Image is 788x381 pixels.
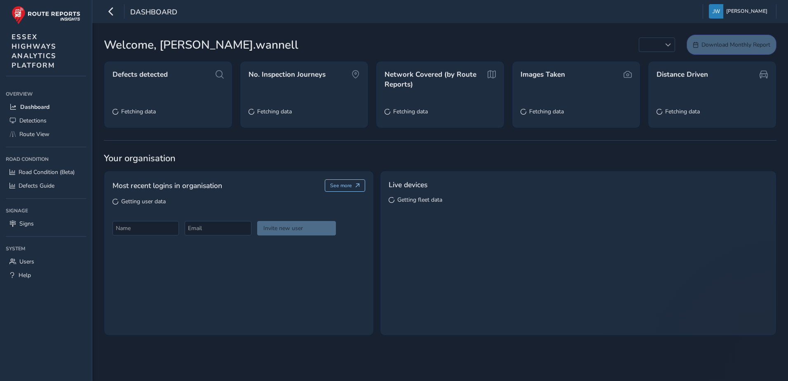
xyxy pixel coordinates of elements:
[6,179,86,193] a: Defects Guide
[393,108,428,115] span: Fetching data
[19,168,75,176] span: Road Condition (Beta)
[249,70,326,80] span: No. Inspection Journeys
[6,268,86,282] a: Help
[130,7,177,19] span: Dashboard
[113,70,168,80] span: Defects detected
[19,258,34,266] span: Users
[325,179,366,192] button: See more
[665,108,700,115] span: Fetching data
[104,152,776,165] span: Your organisation
[121,108,156,115] span: Fetching data
[19,182,54,190] span: Defects Guide
[121,198,166,205] span: Getting user data
[12,6,80,24] img: rr logo
[709,4,770,19] button: [PERSON_NAME]
[389,179,427,190] span: Live devices
[397,196,442,204] span: Getting fleet data
[726,4,767,19] span: [PERSON_NAME]
[113,221,179,235] input: Name
[19,220,34,228] span: Signs
[330,182,352,189] span: See more
[6,165,86,179] a: Road Condition (Beta)
[6,242,86,255] div: System
[529,108,564,115] span: Fetching data
[6,217,86,230] a: Signs
[257,108,292,115] span: Fetching data
[113,180,222,191] span: Most recent logins in organisation
[709,4,723,19] img: diamond-layout
[6,100,86,114] a: Dashboard
[760,353,780,373] iframe: Intercom live chat
[6,127,86,141] a: Route View
[104,36,298,54] span: Welcome, [PERSON_NAME].wannell
[6,114,86,127] a: Detections
[20,103,49,111] span: Dashboard
[19,271,31,279] span: Help
[6,88,86,100] div: Overview
[6,255,86,268] a: Users
[385,70,485,89] span: Network Covered (by Route Reports)
[521,70,565,80] span: Images Taken
[657,70,708,80] span: Distance Driven
[6,205,86,217] div: Signage
[19,117,47,125] span: Detections
[19,130,49,138] span: Route View
[12,32,56,70] span: ESSEX HIGHWAYS ANALYTICS PLATFORM
[6,153,86,165] div: Road Condition
[185,221,251,235] input: Email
